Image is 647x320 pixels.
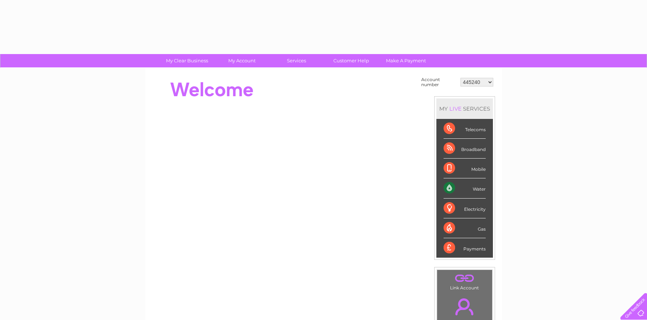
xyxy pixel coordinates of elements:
[267,54,326,67] a: Services
[444,178,486,198] div: Water
[444,159,486,178] div: Mobile
[439,294,490,319] a: .
[436,98,493,119] div: MY SERVICES
[157,54,217,67] a: My Clear Business
[212,54,271,67] a: My Account
[322,54,381,67] a: Customer Help
[448,105,463,112] div: LIVE
[444,139,486,159] div: Broadband
[437,270,493,292] td: Link Account
[444,119,486,139] div: Telecoms
[376,54,436,67] a: Make A Payment
[444,238,486,258] div: Payments
[419,75,459,89] td: Account number
[444,199,486,218] div: Electricity
[444,218,486,238] div: Gas
[439,272,490,284] a: .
